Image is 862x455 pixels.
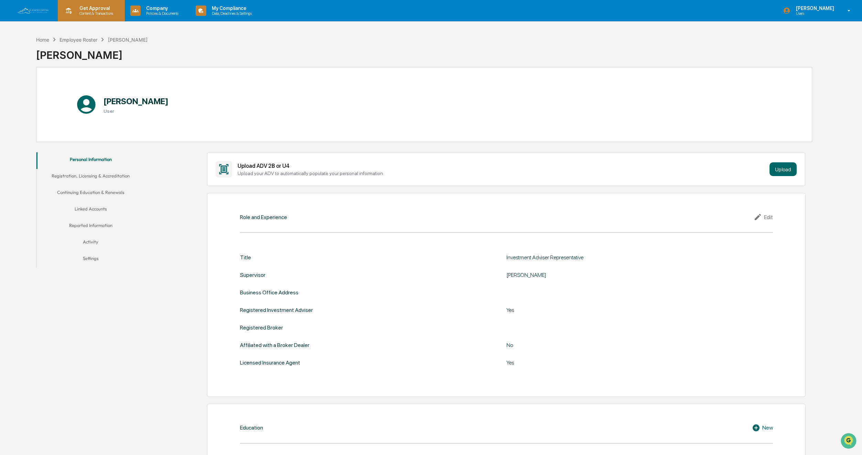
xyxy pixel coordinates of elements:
[14,100,43,107] span: Data Lookup
[23,59,87,65] div: We're available if you need us!
[141,6,182,11] p: Company
[754,213,773,221] div: Edit
[14,87,44,94] span: Preclearance
[506,307,678,313] div: Yes
[240,342,309,348] div: Affiliated with a Broker Dealer
[4,97,46,109] a: 🔎Data Lookup
[206,6,255,11] p: My Compliance
[506,272,678,278] div: [PERSON_NAME]
[240,214,287,220] div: Role and Experience
[117,55,125,63] button: Start new chat
[50,87,55,93] div: 🗄️
[7,87,12,93] div: 🖐️
[36,202,145,218] button: Linked Accounts
[36,185,145,202] button: Continuing Education & Renewals
[17,7,50,14] img: logo
[790,6,838,11] p: [PERSON_NAME]
[4,84,47,96] a: 🖐️Preclearance
[506,342,678,348] div: No
[141,11,182,16] p: Policies & Documents
[36,169,145,185] button: Registration, Licensing & Accreditation
[36,235,145,251] button: Activity
[506,254,678,261] div: Investment Adviser Representative
[59,37,97,43] div: Employee Roster
[48,116,83,122] a: Powered byPylon
[238,163,766,169] div: Upload ADV 2B or U4
[240,324,283,331] div: Registered Broker
[240,254,251,261] div: Title
[7,53,19,65] img: 1746055101610-c473b297-6a78-478c-a979-82029cc54cd1
[36,37,49,43] div: Home
[752,424,773,432] div: New
[57,87,85,94] span: Attestations
[36,152,145,268] div: secondary tabs example
[790,11,838,16] p: Users
[108,37,148,43] div: [PERSON_NAME]
[7,14,125,25] p: How can we help?
[238,171,766,176] div: Upload your ADV to automatically populate your personal information.
[506,359,678,366] div: Yes
[36,218,145,235] button: Reported Information
[36,43,148,61] div: [PERSON_NAME]
[240,359,300,366] div: Licensed Insurance Agent
[23,53,113,59] div: Start new chat
[240,307,313,313] div: Registered Investment Adviser
[68,117,83,122] span: Pylon
[840,432,859,451] iframe: Open customer support
[103,96,168,106] h1: [PERSON_NAME]
[770,162,797,176] button: Upload
[240,272,265,278] div: Supervisor
[240,289,298,296] div: Business Office Address
[206,11,255,16] p: Data, Deadlines & Settings
[74,6,117,11] p: Get Approval
[36,152,145,169] button: Personal Information
[103,108,168,114] h3: User
[7,100,12,106] div: 🔎
[47,84,88,96] a: 🗄️Attestations
[74,11,117,16] p: Content & Transactions
[36,251,145,268] button: Settings
[240,424,263,431] div: Education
